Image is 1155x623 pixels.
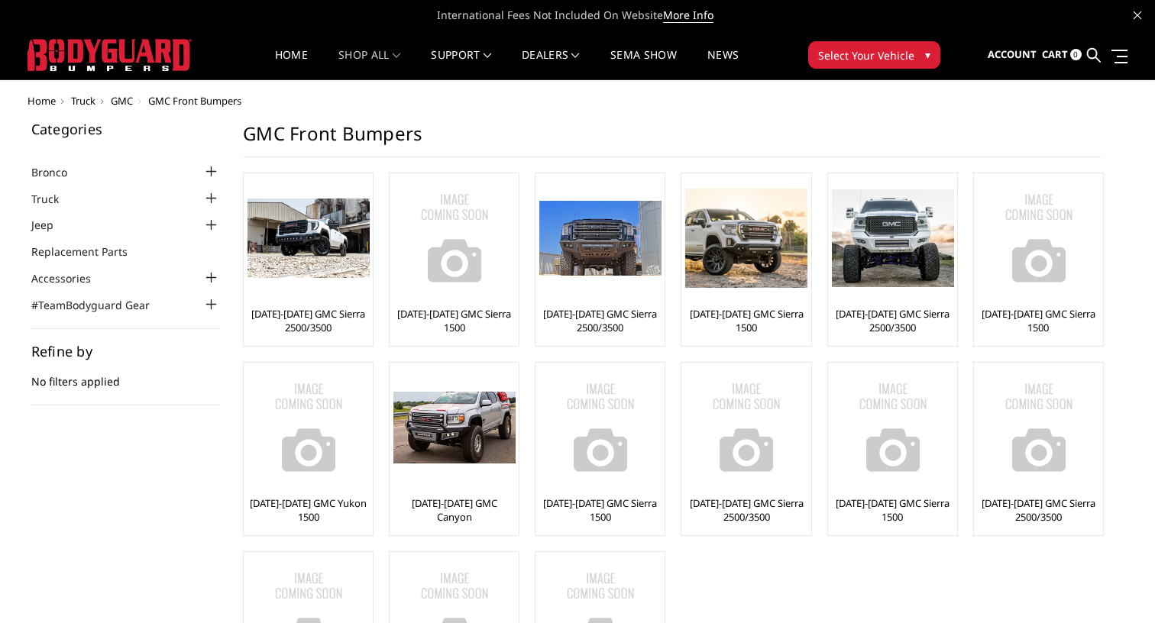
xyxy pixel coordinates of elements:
a: [DATE]-[DATE] GMC Sierra 1500 [393,307,515,334]
button: Select Your Vehicle [808,41,940,69]
a: No Image [247,366,369,489]
img: No Image [832,366,954,489]
a: [DATE]-[DATE] GMC Sierra 2500/3500 [685,496,807,524]
a: [DATE]-[DATE] GMC Canyon [393,496,515,524]
a: Home [275,50,308,79]
img: No Image [978,177,1100,299]
a: Dealers [522,50,580,79]
a: No Image [978,177,1099,299]
a: Accessories [31,270,110,286]
a: Jeep [31,217,73,233]
a: Cart 0 [1042,34,1082,76]
a: SEMA Show [610,50,677,79]
span: GMC Front Bumpers [148,94,241,108]
div: No filters applied [31,344,221,405]
a: GMC [111,94,133,108]
a: Truck [31,191,78,207]
a: More Info [663,8,713,23]
h5: Refine by [31,344,221,358]
span: 0 [1070,49,1082,60]
a: News [707,50,739,79]
a: [DATE]-[DATE] GMC Sierra 2500/3500 [832,307,953,334]
a: No Image [539,366,661,489]
h5: Categories [31,122,221,136]
a: Replacement Parts [31,244,147,260]
a: Bronco [31,164,86,180]
a: Account [988,34,1037,76]
a: No Image [685,366,807,489]
span: Select Your Vehicle [818,47,914,63]
img: No Image [393,177,516,299]
a: [DATE]-[DATE] GMC Sierra 1500 [685,307,807,334]
a: [DATE]-[DATE] GMC Sierra 1500 [539,496,661,524]
h1: GMC Front Bumpers [243,122,1102,157]
a: shop all [338,50,400,79]
a: [DATE]-[DATE] GMC Sierra 2500/3500 [978,496,1099,524]
a: Truck [71,94,95,108]
a: No Image [832,366,953,489]
img: No Image [247,366,370,489]
img: BODYGUARD BUMPERS [27,39,192,71]
a: [DATE]-[DATE] GMC Yukon 1500 [247,496,369,524]
a: No Image [978,366,1099,489]
a: [DATE]-[DATE] GMC Sierra 2500/3500 [247,307,369,334]
a: [DATE]-[DATE] GMC Sierra 2500/3500 [539,307,661,334]
a: Support [431,50,491,79]
span: ▾ [925,47,930,63]
span: Cart [1042,47,1068,61]
a: [DATE]-[DATE] GMC Sierra 1500 [832,496,953,524]
img: No Image [685,366,807,489]
img: No Image [539,366,662,489]
span: Account [988,47,1037,61]
img: No Image [978,366,1100,489]
a: #TeamBodyguard Gear [31,297,169,313]
a: [DATE]-[DATE] GMC Sierra 1500 [978,307,1099,334]
a: Home [27,94,56,108]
